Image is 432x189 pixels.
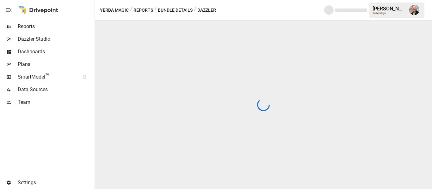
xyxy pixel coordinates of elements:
span: Dazzler Studio [18,35,93,43]
div: / [194,6,196,14]
button: Reports [133,6,153,14]
span: Dashboards [18,48,93,56]
button: Yerba Magic [100,6,129,14]
span: ™ [45,72,50,80]
div: / [154,6,157,14]
div: Yerba Magic [373,12,405,15]
span: Data Sources [18,86,93,93]
span: Team [18,98,93,106]
span: SmartModel [18,73,76,81]
div: / [130,6,132,14]
span: Reports [18,23,93,30]
img: Dustin Jacobson [409,5,419,15]
button: Dustin Jacobson [405,1,423,19]
button: Bundle Details [158,6,193,14]
div: [PERSON_NAME] [373,6,405,12]
span: Plans [18,61,93,68]
span: Settings [18,179,93,186]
